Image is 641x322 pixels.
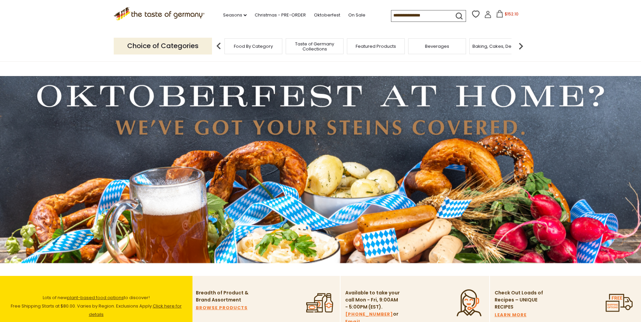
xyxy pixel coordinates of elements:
a: Christmas - PRE-ORDER [255,11,306,19]
img: previous arrow [212,39,225,53]
a: [PHONE_NUMBER] [345,311,393,318]
a: plant-based food options [67,294,124,301]
span: $152.10 [505,11,519,17]
a: Oktoberfest [314,11,340,19]
img: next arrow [514,39,528,53]
a: LEARN MORE [495,311,527,319]
button: $152.10 [493,10,522,20]
a: Food By Category [234,44,273,49]
a: BROWSE PRODUCTS [196,304,248,312]
p: Choice of Categories [114,38,212,54]
a: Beverages [425,44,449,49]
a: Taste of Germany Collections [288,41,342,51]
p: Breadth of Product & Brand Assortment [196,289,251,303]
a: Seasons [223,11,247,19]
a: On Sale [348,11,365,19]
span: Lots of new to discover! Free Shipping Starts at $80.00. Varies by Region. Exclusions Apply. [11,294,182,318]
a: Baking, Cakes, Desserts [472,44,525,49]
a: Featured Products [356,44,396,49]
p: Check Out Loads of Recipes – UNIQUE RECIPES [495,289,543,311]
